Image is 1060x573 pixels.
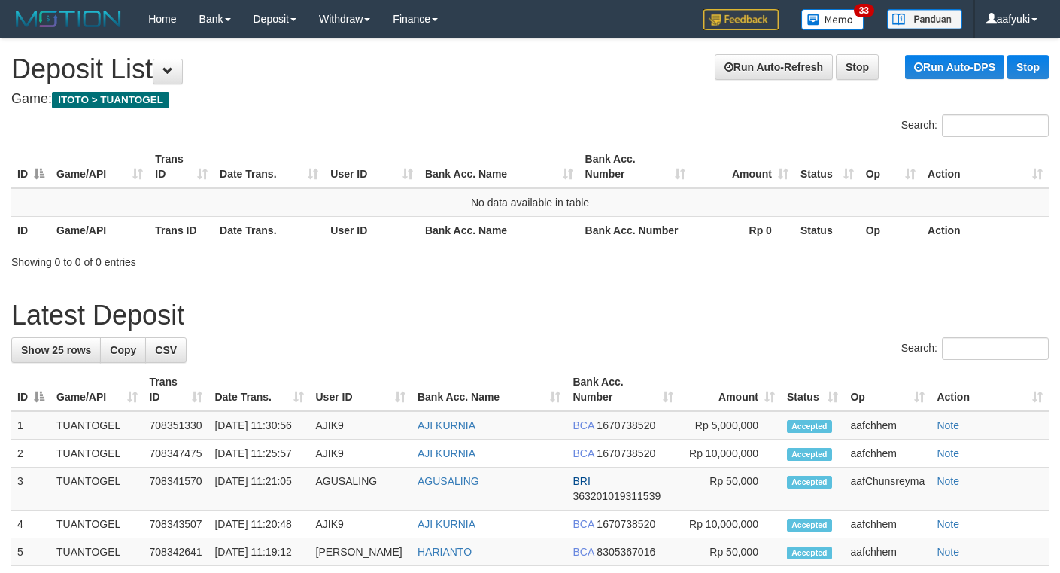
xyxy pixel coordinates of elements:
td: AJIK9 [310,440,412,468]
a: Copy [100,337,146,363]
th: Bank Acc. Number [579,216,692,244]
a: AJI KURNIA [418,518,475,530]
td: aafChunsreyma [844,468,931,511]
th: ID: activate to sort column descending [11,145,50,188]
span: Copy 363201019311539 to clipboard [573,490,661,502]
td: Rp 10,000,000 [679,440,781,468]
a: Stop [836,54,879,80]
td: [PERSON_NAME] [310,538,412,566]
a: Note [937,419,959,431]
span: 33 [854,4,874,17]
td: AJIK9 [310,411,412,440]
a: Note [937,518,959,530]
span: BCA [573,518,594,530]
td: 708351330 [144,411,209,440]
label: Search: [901,337,1049,360]
td: [DATE] 11:19:12 [208,538,309,566]
span: BCA [573,447,594,459]
th: Status [794,216,860,244]
th: Bank Acc. Name [419,216,579,244]
td: 708347475 [144,440,209,468]
span: Accepted [787,519,832,532]
th: Game/API [50,216,149,244]
a: CSV [145,337,187,363]
h1: Latest Deposit [11,300,1049,331]
span: Show 25 rows [21,344,91,356]
span: Copy 1670738520 to clipboard [597,447,655,459]
td: [DATE] 11:25:57 [208,440,309,468]
th: Action [922,216,1049,244]
td: TUANTOGEL [50,440,144,468]
td: Rp 5,000,000 [679,411,781,440]
th: Trans ID [149,216,214,244]
a: AGUSALING [418,475,479,487]
span: Accepted [787,420,832,433]
td: [DATE] 11:21:05 [208,468,309,511]
th: Bank Acc. Name: activate to sort column ascending [419,145,579,188]
input: Search: [942,337,1049,360]
td: 2 [11,440,50,468]
th: Bank Acc. Number: activate to sort column ascending [566,368,679,411]
td: Rp 10,000,000 [679,511,781,538]
td: Rp 50,000 [679,538,781,566]
img: MOTION_logo.png [11,8,126,30]
td: 708342641 [144,538,209,566]
th: Game/API: activate to sort column ascending [50,145,149,188]
th: Date Trans. [214,216,324,244]
h1: Deposit List [11,54,1049,84]
label: Search: [901,114,1049,137]
td: TUANTOGEL [50,511,144,538]
td: 5 [11,538,50,566]
td: aafchhem [844,411,931,440]
th: Action: activate to sort column ascending [931,368,1049,411]
th: Amount: activate to sort column ascending [679,368,781,411]
a: Note [937,447,959,459]
a: Stop [1007,55,1049,79]
span: Copy 1670738520 to clipboard [597,419,655,431]
th: Op: activate to sort column ascending [844,368,931,411]
td: 708341570 [144,468,209,511]
a: Note [937,546,959,558]
th: Status: activate to sort column ascending [794,145,860,188]
img: Button%20Memo.svg [801,9,864,30]
img: panduan.png [887,9,962,29]
th: Date Trans.: activate to sort column ascending [214,145,324,188]
td: AJIK9 [310,511,412,538]
input: Search: [942,114,1049,137]
th: User ID: activate to sort column ascending [310,368,412,411]
span: Accepted [787,476,832,489]
th: User ID [324,216,419,244]
th: Status: activate to sort column ascending [781,368,845,411]
td: 3 [11,468,50,511]
td: aafchhem [844,440,931,468]
td: aafchhem [844,511,931,538]
td: 1 [11,411,50,440]
td: TUANTOGEL [50,411,144,440]
span: ITOTO > TUANTOGEL [52,92,169,108]
a: AJI KURNIA [418,419,475,431]
span: Copy 1670738520 to clipboard [597,518,655,530]
span: BRI [573,475,590,487]
td: AGUSALING [310,468,412,511]
a: AJI KURNIA [418,447,475,459]
td: 4 [11,511,50,538]
span: Copy [110,344,136,356]
img: Feedback.jpg [703,9,779,30]
th: Trans ID: activate to sort column ascending [144,368,209,411]
div: Showing 0 to 0 of 0 entries [11,248,430,270]
td: [DATE] 11:20:48 [208,511,309,538]
th: User ID: activate to sort column ascending [324,145,419,188]
th: Bank Acc. Number: activate to sort column ascending [579,145,692,188]
span: Copy 8305367016 to clipboard [597,546,655,558]
h4: Game: [11,92,1049,107]
td: No data available in table [11,188,1049,217]
th: Date Trans.: activate to sort column ascending [208,368,309,411]
a: Show 25 rows [11,337,101,363]
th: Amount: activate to sort column ascending [691,145,794,188]
span: CSV [155,344,177,356]
span: Accepted [787,547,832,559]
td: Rp 50,000 [679,468,781,511]
a: Run Auto-Refresh [715,54,833,80]
span: Accepted [787,448,832,461]
td: TUANTOGEL [50,468,144,511]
